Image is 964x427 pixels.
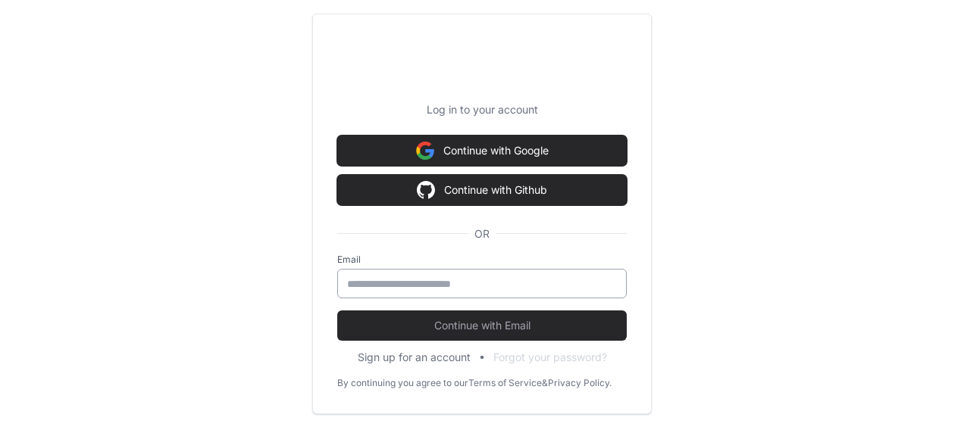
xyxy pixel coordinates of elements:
button: Continue with Google [337,136,627,166]
img: Sign in with google [417,175,435,205]
button: Sign up for an account [358,350,471,365]
span: OR [468,226,496,242]
img: Sign in with google [416,136,434,166]
span: Continue with Email [337,318,627,333]
button: Forgot your password? [493,350,607,365]
button: Continue with Github [337,175,627,205]
p: Log in to your account [337,102,627,117]
div: By continuing you agree to our [337,377,468,389]
label: Email [337,254,627,266]
a: Privacy Policy. [548,377,612,389]
button: Continue with Email [337,310,627,341]
a: Terms of Service [468,377,542,389]
div: & [542,377,548,389]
